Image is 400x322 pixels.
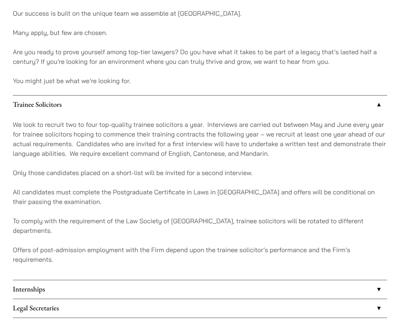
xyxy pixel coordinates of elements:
p: Many apply, but few are chosen. [13,28,387,37]
a: Internships [13,280,387,299]
p: Only those candidates placed on a short-list will be invited for a second interview. [13,168,387,177]
a: Legal Secretaries [13,299,387,318]
p: Our success is built on the unique team we assemble at [GEOGRAPHIC_DATA]. [13,8,387,18]
div: Trainee Solicitors [13,114,387,279]
p: You might just be what we’re looking for. [13,76,387,86]
p: We look to recruit two to four top-quality trainee solicitors a year. Interviews are carried out ... [13,120,387,158]
p: All candidates must complete the Postgraduate Certificate in Laws in [GEOGRAPHIC_DATA] and offers... [13,187,387,206]
a: Trainee Solicitors [13,96,387,114]
p: To comply with the requirement of the Law Society of [GEOGRAPHIC_DATA], trainee solicitors will b... [13,216,387,235]
p: Are you ready to prove yourself among top-tier lawyers? Do you have what it takes to be part of a... [13,47,387,66]
p: Offers of post-admission employment with the Firm depend upon the trainee solicitor’s performance... [13,245,387,264]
